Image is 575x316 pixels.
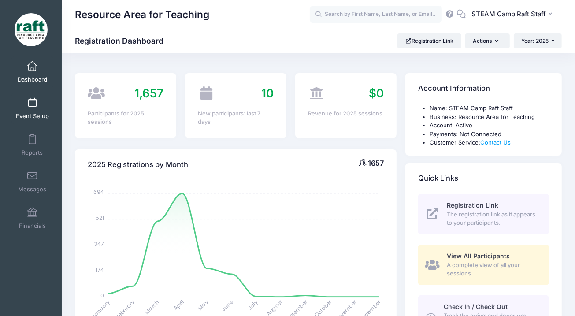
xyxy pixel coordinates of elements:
[19,222,46,230] span: Financials
[198,109,274,126] div: New participants: last 7 days
[444,303,508,310] span: Check In / Check Out
[471,9,546,19] span: STEAM Camp Raft Staff
[197,298,210,312] tspan: May
[75,36,171,45] h1: Registration Dashboard
[368,159,384,167] span: 1657
[172,298,185,311] tspan: April
[430,121,549,130] li: Account: Active
[418,76,490,101] h4: Account Information
[522,37,549,44] span: Year: 2025
[11,56,53,87] a: Dashboard
[11,130,53,160] a: Reports
[418,194,549,234] a: Registration Link The registration link as it appears to your participants.
[447,201,498,209] span: Registration Link
[94,240,104,247] tspan: 347
[430,138,549,147] li: Customer Service:
[18,76,47,83] span: Dashboard
[369,86,384,100] span: $0
[465,33,509,48] button: Actions
[418,245,549,285] a: View All Participants A complete view of all your sessions.
[11,166,53,197] a: Messages
[100,292,104,299] tspan: 0
[447,261,539,278] span: A complete view of all your sessions.
[88,152,188,177] h4: 2025 Registrations by Month
[308,109,384,118] div: Revenue for 2025 sessions
[16,112,49,120] span: Event Setup
[397,33,461,48] a: Registration Link
[18,186,46,193] span: Messages
[430,104,549,113] li: Name: STEAM Camp Raft Staff
[310,6,442,23] input: Search by First Name, Last Name, or Email...
[134,86,163,100] span: 1,657
[447,210,539,227] span: The registration link as it appears to your participants.
[93,188,104,196] tspan: 694
[480,139,511,146] a: Contact Us
[143,298,161,316] tspan: March
[11,93,53,124] a: Event Setup
[418,166,458,191] h4: Quick Links
[22,149,43,156] span: Reports
[75,4,209,25] h1: Resource Area for Teaching
[447,252,510,260] span: View All Participants
[15,13,48,46] img: Resource Area for Teaching
[261,86,274,100] span: 10
[430,113,549,122] li: Business: Resource Area for Teaching
[96,266,104,273] tspan: 174
[514,33,562,48] button: Year: 2025
[220,298,235,313] tspan: June
[466,4,562,25] button: STEAM Camp Raft Staff
[96,214,104,222] tspan: 521
[88,109,163,126] div: Participants for 2025 sessions
[246,298,260,312] tspan: July
[11,203,53,234] a: Financials
[430,130,549,139] li: Payments: Not Connected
